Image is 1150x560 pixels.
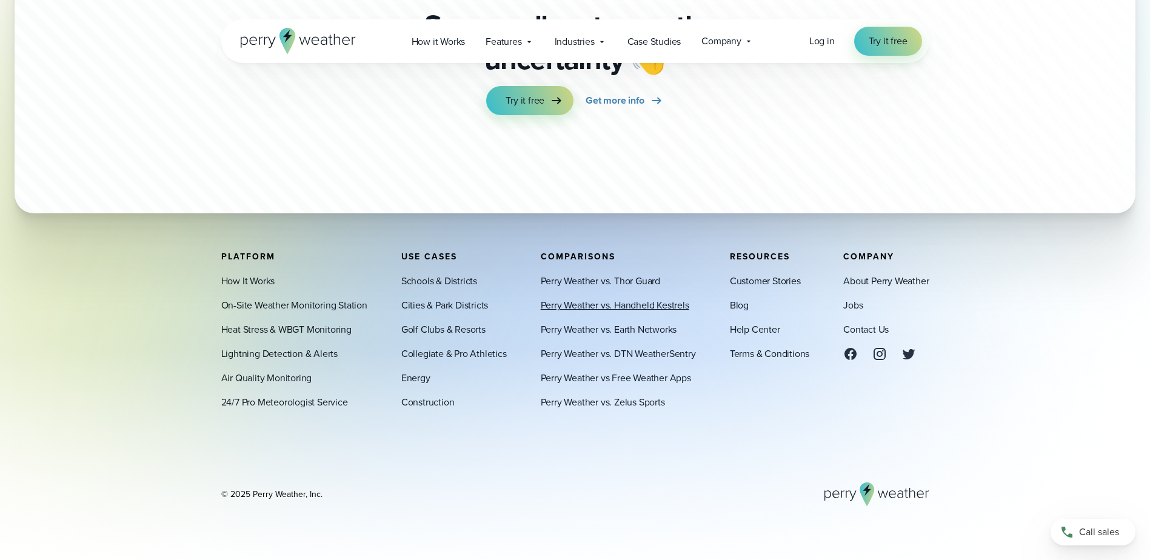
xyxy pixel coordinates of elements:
a: Terms & Conditions [730,347,809,361]
a: Perry Weather vs. Thor Guard [541,274,660,288]
a: Lightning Detection & Alerts [221,347,338,361]
a: Jobs [843,298,863,313]
a: Collegiate & Pro Athletics [401,347,507,361]
span: Features [486,35,521,49]
span: Use Cases [401,250,457,263]
a: Perry Weather vs Free Weather Apps [541,371,691,385]
a: Perry Weather vs. Zelus Sports [541,395,665,410]
span: Case Studies [627,35,681,49]
span: How it Works [412,35,466,49]
span: Company [843,250,894,263]
span: Get more info [586,93,644,108]
a: 24/7 Pro Meteorologist Service [221,395,348,410]
a: Schools & Districts [401,274,477,288]
span: Company [701,34,741,48]
a: Perry Weather vs. DTN WeatherSentry [541,347,696,361]
a: How It Works [221,274,275,288]
a: Try it free [854,27,922,56]
a: Help Center [730,322,780,337]
a: Heat Stress & WBGT Monitoring [221,322,352,337]
a: About Perry Weather [843,274,929,288]
a: Cities & Park Districts [401,298,488,313]
a: Log in [809,34,835,48]
span: Platform [221,250,275,263]
a: Customer Stories [730,274,801,288]
span: Try it free [506,93,544,108]
a: Construction [401,395,455,410]
a: Case Studies [617,29,692,54]
a: Perry Weather vs. Handheld Kestrels [541,298,689,313]
span: Resources [730,250,790,263]
a: Air Quality Monitoring [221,371,312,385]
a: Blog [730,298,749,313]
a: Golf Clubs & Resorts [401,322,486,337]
a: Call sales [1051,519,1135,545]
span: Log in [809,34,835,48]
span: Comparisons [541,250,615,263]
span: Industries [555,35,595,49]
a: On-Site Weather Monitoring Station [221,298,367,313]
a: Perry Weather vs. Earth Networks [541,322,677,337]
a: Energy [401,371,430,385]
a: Contact Us [843,322,889,337]
a: Try it free [486,86,573,115]
div: © 2025 Perry Weather, Inc. [221,488,323,501]
p: Say goodbye to weather uncertainty 👋 [420,8,730,76]
span: Call sales [1079,525,1119,539]
span: Try it free [869,34,908,48]
a: Get more info [586,86,663,115]
a: How it Works [401,29,476,54]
